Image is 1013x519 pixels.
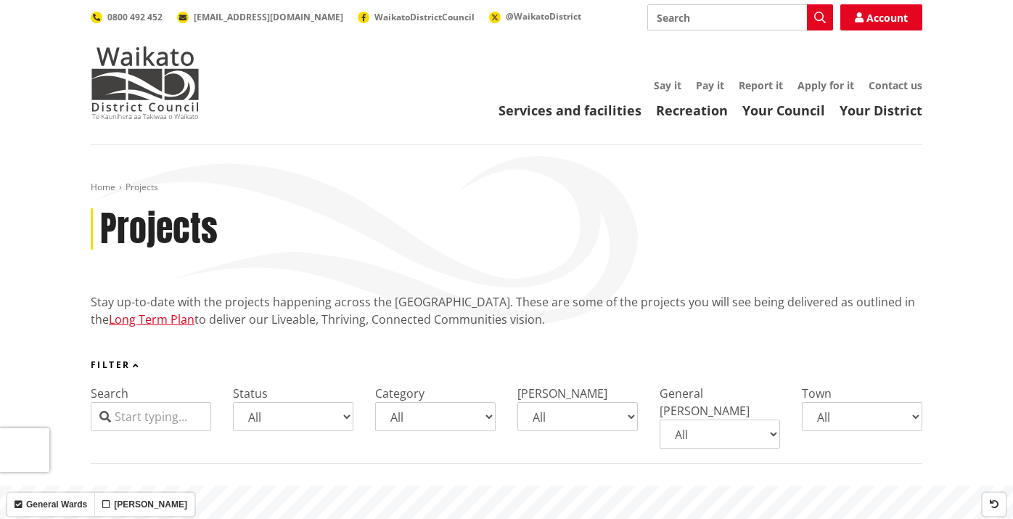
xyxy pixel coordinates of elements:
span: Projects [126,181,158,193]
a: Pay it [696,78,724,92]
a: Your District [840,102,922,119]
label: General Wards [7,493,94,516]
a: Home [91,181,115,193]
a: Apply for it [797,78,854,92]
span: @WaikatoDistrict [506,10,581,23]
input: Start typing... [91,402,211,431]
label: General [PERSON_NAME] [660,385,750,419]
input: Search input [647,4,833,30]
label: Search [91,385,128,401]
a: Report it [739,78,783,92]
button: Reset [983,493,1006,516]
a: Your Council [742,102,825,119]
a: Say it [654,78,681,92]
nav: breadcrumb [91,181,922,194]
label: Status [233,385,268,401]
a: Services and facilities [499,102,641,119]
h1: Projects [100,208,218,250]
label: [PERSON_NAME] [517,385,607,401]
label: [PERSON_NAME] [94,493,194,516]
p: Stay up-to-date with the projects happening across the [GEOGRAPHIC_DATA]. These are some of the p... [91,293,922,328]
label: Town [802,385,832,401]
a: WaikatoDistrictCouncil [358,11,475,23]
a: Account [840,4,922,30]
img: Waikato District Council - Te Kaunihera aa Takiwaa o Waikato [91,46,200,119]
span: [EMAIL_ADDRESS][DOMAIN_NAME] [194,11,343,23]
a: 0800 492 452 [91,11,163,23]
a: Recreation [656,102,728,119]
a: Long Term Plan [109,311,194,327]
button: Filter [91,360,141,370]
a: [EMAIL_ADDRESS][DOMAIN_NAME] [177,11,343,23]
a: Contact us [869,78,922,92]
a: @WaikatoDistrict [489,10,581,23]
span: 0800 492 452 [107,11,163,23]
label: Category [375,385,425,401]
span: WaikatoDistrictCouncil [374,11,475,23]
